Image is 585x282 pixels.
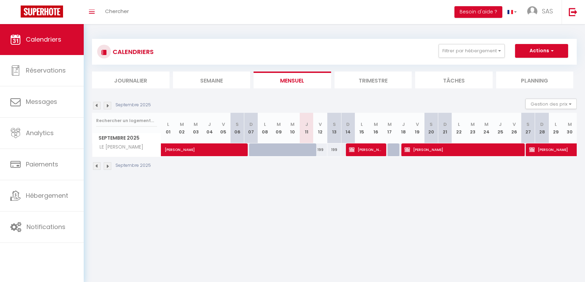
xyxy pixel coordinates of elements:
[568,121,572,128] abbr: M
[383,113,397,143] th: 17
[424,113,438,143] th: 20
[254,72,331,88] li: Mensuel
[513,121,516,128] abbr: V
[438,113,452,143] th: 21
[349,143,381,156] span: [PERSON_NAME]
[466,113,480,143] th: 23
[327,143,341,156] div: 199
[499,121,502,128] abbr: J
[361,121,363,128] abbr: L
[230,113,244,143] th: 06
[161,143,175,156] a: [PERSON_NAME]
[272,113,286,143] th: 09
[374,121,378,128] abbr: M
[454,6,502,18] button: Besoin d'aide ?
[180,121,184,128] abbr: M
[264,121,266,128] abbr: L
[526,121,530,128] abbr: S
[189,113,203,143] th: 03
[569,8,577,16] img: logout
[341,113,355,143] th: 14
[515,44,568,58] button: Actions
[397,113,410,143] th: 18
[563,113,577,143] th: 30
[555,121,557,128] abbr: L
[452,113,466,143] th: 22
[369,113,383,143] th: 16
[471,121,475,128] abbr: M
[540,121,544,128] abbr: D
[286,113,299,143] th: 10
[167,121,169,128] abbr: L
[355,113,369,143] th: 15
[194,121,198,128] abbr: M
[161,113,175,143] th: 01
[521,113,535,143] th: 27
[527,6,537,17] img: ...
[415,72,493,88] li: Tâches
[115,102,151,108] p: Septembre 2025
[277,121,281,128] abbr: M
[484,121,489,128] abbr: M
[430,121,433,128] abbr: S
[236,121,239,128] abbr: S
[26,191,68,200] span: Hébergement
[26,129,54,137] span: Analytics
[542,7,553,15] span: SAS
[173,72,250,88] li: Semaine
[208,121,211,128] abbr: J
[258,113,272,143] th: 08
[290,121,295,128] abbr: M
[525,99,577,109] button: Gestion des prix
[222,121,225,128] abbr: V
[410,113,424,143] th: 19
[314,143,327,156] div: 199
[314,113,327,143] th: 12
[480,113,493,143] th: 24
[111,44,154,59] h3: CALENDRIERS
[458,121,460,128] abbr: L
[507,113,521,143] th: 26
[203,113,216,143] th: 04
[496,72,574,88] li: Planning
[335,72,412,88] li: Trimestre
[402,121,405,128] abbr: J
[305,121,308,128] abbr: J
[300,113,314,143] th: 11
[92,133,161,143] span: Septembre 2025
[92,72,170,88] li: Journalier
[327,113,341,143] th: 13
[216,113,230,143] th: 05
[27,223,65,231] span: Notifications
[388,121,392,128] abbr: M
[319,121,322,128] abbr: V
[244,113,258,143] th: 07
[346,121,350,128] abbr: D
[333,121,336,128] abbr: S
[26,97,57,106] span: Messages
[105,8,129,15] span: Chercher
[404,143,519,156] span: [PERSON_NAME]
[26,66,66,75] span: Réservations
[21,6,63,18] img: Super Booking
[439,44,505,58] button: Filtrer par hébergement
[549,113,563,143] th: 29
[115,162,151,169] p: Septembre 2025
[93,143,145,151] span: LE [PERSON_NAME]
[26,160,58,169] span: Paiements
[493,113,507,143] th: 25
[535,113,549,143] th: 28
[416,121,419,128] abbr: V
[443,121,447,128] abbr: D
[175,113,189,143] th: 02
[26,35,61,44] span: Calendriers
[165,140,260,153] span: [PERSON_NAME]
[249,121,253,128] abbr: D
[96,115,157,127] input: Rechercher un logement...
